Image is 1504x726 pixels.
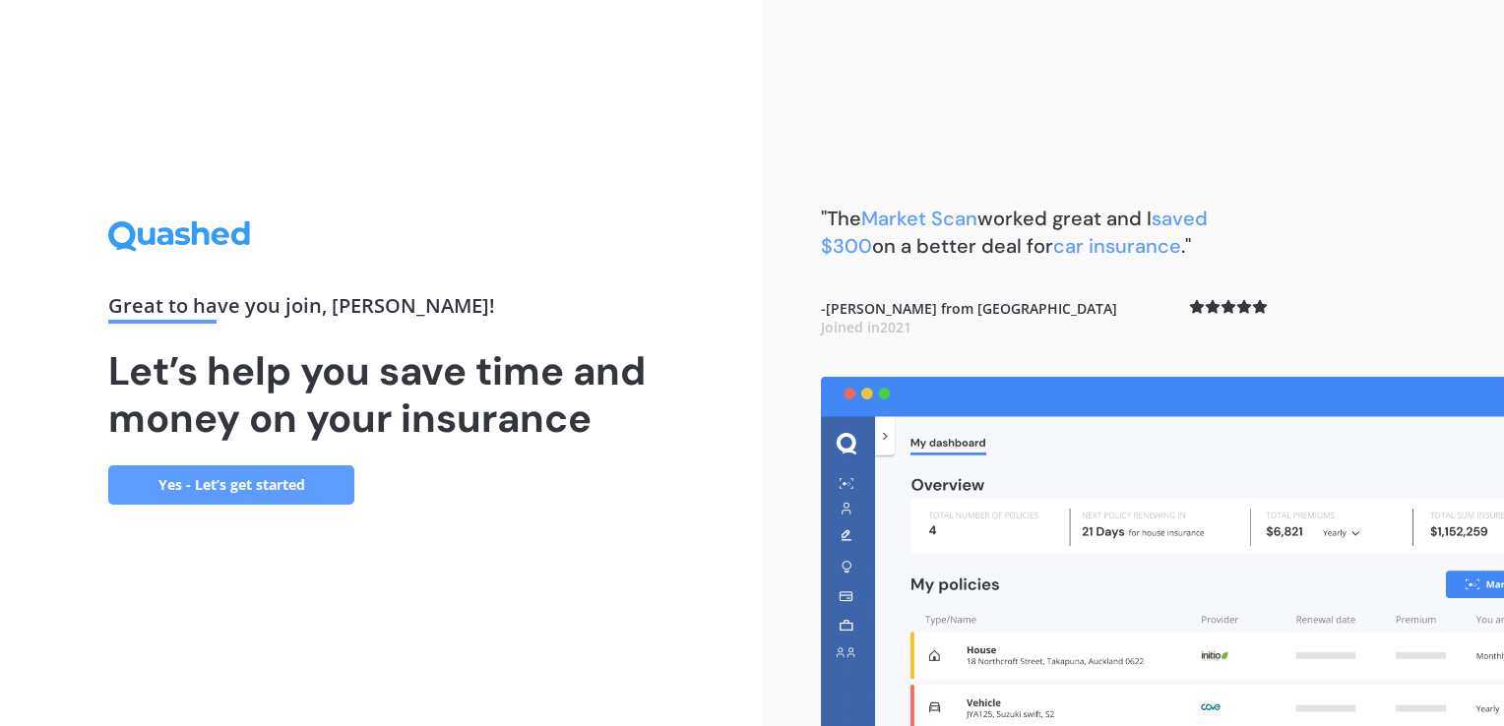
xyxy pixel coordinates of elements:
a: Yes - Let’s get started [108,465,354,505]
span: saved $300 [821,206,1208,259]
span: car insurance [1053,233,1181,259]
h1: Let’s help you save time and money on your insurance [108,347,654,442]
span: Market Scan [861,206,977,231]
div: Great to have you join , [PERSON_NAME] ! [108,296,654,324]
b: "The worked great and I on a better deal for ." [821,206,1208,259]
span: Joined in 2021 [821,318,911,336]
img: dashboard.webp [821,377,1504,726]
b: - [PERSON_NAME] from [GEOGRAPHIC_DATA] [821,299,1117,337]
